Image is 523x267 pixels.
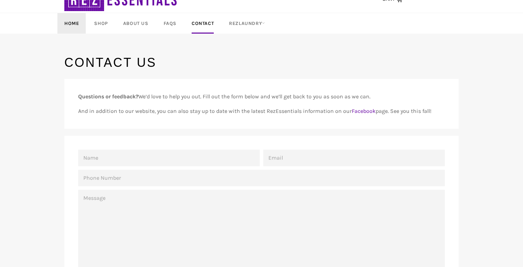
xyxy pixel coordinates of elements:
input: Name [78,150,260,166]
a: FAQs [157,13,183,34]
h1: Contact Us [64,54,459,71]
a: Home [57,13,86,34]
input: Email [263,150,445,166]
a: RezLaundry [222,13,272,34]
a: Contact [185,13,221,34]
a: Facebook [352,108,376,114]
input: Phone Number [78,170,445,186]
a: Shop [87,13,114,34]
span: And in addition to our website, you can also stay up to date with the latest RezEssentials inform... [78,108,431,114]
a: About Us [116,13,155,34]
strong: Questions or feedback? [78,93,138,100]
span: We’d love to help you out. Fill out the form below and we’ll get back to you as soon as we can. [78,93,370,100]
